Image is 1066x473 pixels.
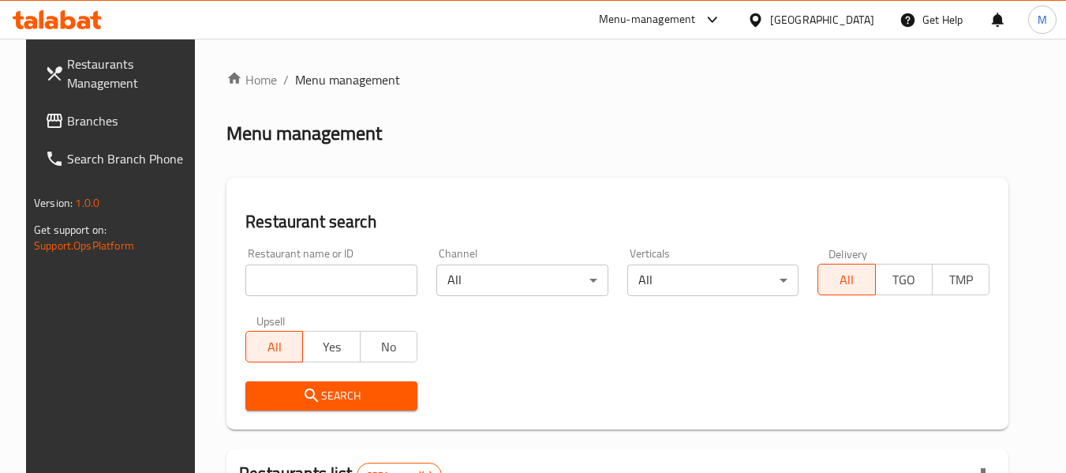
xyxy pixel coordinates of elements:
[34,235,134,256] a: Support.OpsPlatform
[256,315,286,326] label: Upsell
[252,336,297,359] span: All
[1038,11,1047,28] span: M
[295,70,400,89] span: Menu management
[875,264,933,295] button: TGO
[67,54,192,92] span: Restaurants Management
[245,210,989,234] h2: Restaurant search
[245,331,303,362] button: All
[245,381,417,411] button: Search
[34,193,73,213] span: Version:
[817,264,875,295] button: All
[627,265,799,296] div: All
[258,386,405,406] span: Search
[32,102,204,140] a: Branches
[770,11,874,28] div: [GEOGRAPHIC_DATA]
[939,268,983,291] span: TMP
[67,111,192,130] span: Branches
[360,331,417,362] button: No
[67,149,192,168] span: Search Branch Phone
[245,265,417,296] input: Search for restaurant name or ID..
[32,45,204,102] a: Restaurants Management
[302,331,360,362] button: Yes
[32,140,204,178] a: Search Branch Phone
[599,10,696,29] div: Menu-management
[825,268,869,291] span: All
[226,70,1008,89] nav: breadcrumb
[283,70,289,89] li: /
[75,193,99,213] span: 1.0.0
[309,336,353,359] span: Yes
[436,265,608,296] div: All
[367,336,411,359] span: No
[34,220,107,240] span: Get support on:
[932,264,989,295] button: TMP
[226,121,382,146] h2: Menu management
[828,248,868,259] label: Delivery
[226,70,277,89] a: Home
[882,268,926,291] span: TGO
